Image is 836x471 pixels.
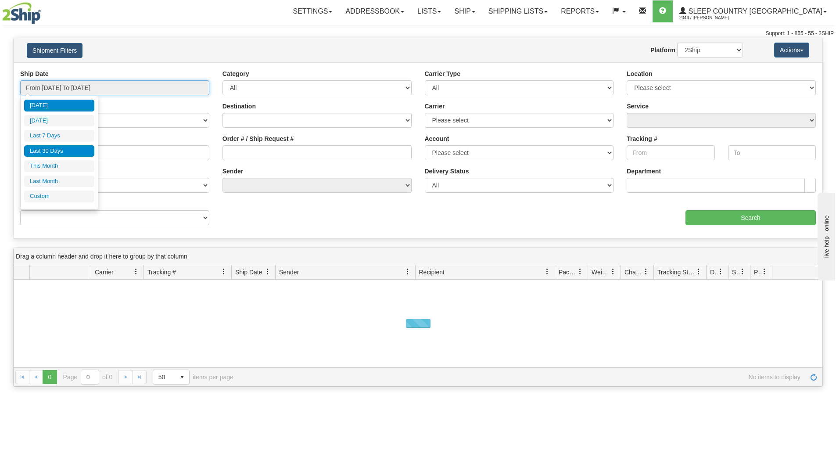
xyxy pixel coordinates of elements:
[63,370,113,385] span: Page of 0
[425,102,445,111] label: Carrier
[235,268,262,277] span: Ship Date
[691,264,706,279] a: Tracking Status filter column settings
[627,167,661,176] label: Department
[24,160,94,172] li: This Month
[686,7,822,15] span: Sleep Country [GEOGRAPHIC_DATA]
[657,268,696,277] span: Tracking Status
[2,30,834,37] div: Support: 1 - 855 - 55 - 2SHIP
[400,264,415,279] a: Sender filter column settings
[482,0,554,22] a: Shipping lists
[24,130,94,142] li: Last 7 Days
[710,268,718,277] span: Delivery Status
[279,268,299,277] span: Sender
[816,191,835,280] iframe: chat widget
[339,0,411,22] a: Addressbook
[24,176,94,187] li: Last Month
[7,7,81,14] div: live help - online
[24,191,94,202] li: Custom
[24,100,94,111] li: [DATE]
[246,374,800,381] span: No items to display
[24,115,94,127] li: [DATE]
[425,134,449,143] label: Account
[20,69,49,78] label: Ship Date
[627,102,649,111] label: Service
[153,370,233,385] span: items per page
[419,268,445,277] span: Recipient
[425,69,460,78] label: Carrier Type
[685,210,816,225] input: Search
[43,370,57,384] span: Page 0
[559,268,577,277] span: Packages
[222,102,256,111] label: Destination
[627,69,652,78] label: Location
[158,373,170,381] span: 50
[95,268,114,277] span: Carrier
[153,370,190,385] span: Page sizes drop down
[260,264,275,279] a: Ship Date filter column settings
[624,268,643,277] span: Charge
[757,264,772,279] a: Pickup Status filter column settings
[606,264,621,279] a: Weight filter column settings
[147,268,176,277] span: Tracking #
[14,248,822,265] div: grid grouping header
[175,370,189,384] span: select
[411,0,448,22] a: Lists
[627,145,714,160] input: From
[425,167,469,176] label: Delivery Status
[735,264,750,279] a: Shipment Issues filter column settings
[554,0,606,22] a: Reports
[222,134,294,143] label: Order # / Ship Request #
[573,264,588,279] a: Packages filter column settings
[732,268,739,277] span: Shipment Issues
[592,268,610,277] span: Weight
[222,167,243,176] label: Sender
[286,0,339,22] a: Settings
[216,264,231,279] a: Tracking # filter column settings
[713,264,728,279] a: Delivery Status filter column settings
[540,264,555,279] a: Recipient filter column settings
[807,370,821,384] a: Refresh
[774,43,809,58] button: Actions
[679,14,745,22] span: 2044 / [PERSON_NAME]
[24,145,94,157] li: Last 30 Days
[27,43,83,58] button: Shipment Filters
[129,264,144,279] a: Carrier filter column settings
[650,46,675,54] label: Platform
[754,268,761,277] span: Pickup Status
[627,134,657,143] label: Tracking #
[728,145,816,160] input: To
[222,69,249,78] label: Category
[448,0,481,22] a: Ship
[2,2,41,24] img: logo2044.jpg
[639,264,653,279] a: Charge filter column settings
[673,0,833,22] a: Sleep Country [GEOGRAPHIC_DATA] 2044 / [PERSON_NAME]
